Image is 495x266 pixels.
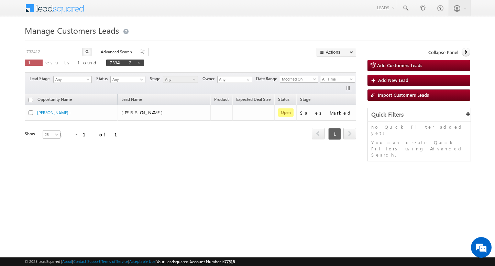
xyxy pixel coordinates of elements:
[34,96,75,105] a: Opportunity Name
[377,62,422,68] span: Add Customers Leads
[243,76,252,83] a: Show All Items
[156,259,235,264] span: Your Leadsquared Account Number is
[320,76,353,82] span: All Time
[62,259,72,264] a: About
[278,108,294,117] span: Open
[37,97,72,102] span: Opportunity Name
[280,76,318,83] a: Modified On
[217,76,252,83] input: Type to Search
[371,139,467,158] p: You can create Quick Filters using Advanced Search.
[118,96,145,105] span: Lead Name
[233,96,274,105] a: Expected Deal Size
[110,76,145,83] a: Any
[129,259,155,264] a: Acceptable Use
[53,76,92,83] a: Any
[28,60,39,65] span: 1
[59,130,125,138] div: 1 - 1 of 1
[280,76,316,82] span: Modified On
[214,97,229,102] span: Product
[328,128,341,140] span: 1
[236,97,271,102] span: Expected Deal Size
[368,108,471,121] div: Quick Filters
[121,109,166,115] span: [PERSON_NAME]
[96,76,110,82] span: Status
[111,76,143,83] span: Any
[101,49,134,55] span: Advanced Search
[37,110,71,115] a: [PERSON_NAME] -
[163,76,198,83] a: Any
[54,76,89,83] span: Any
[300,110,353,116] div: Sales Marked
[256,76,280,82] span: Date Range
[73,259,100,264] a: Contact Support
[378,92,429,98] span: Import Customers Leads
[343,128,356,139] a: next
[378,77,408,83] span: Add New Lead
[25,131,37,137] div: Show
[29,98,33,102] input: Check all records
[312,128,324,139] a: prev
[428,49,458,55] span: Collapse Panel
[202,76,217,82] span: Owner
[275,96,293,105] a: Status
[163,76,196,83] span: Any
[371,124,467,136] p: No Quick Filter added yet!
[101,259,128,264] a: Terms of Service
[25,258,235,265] span: © 2025 LeadSquared | | | | |
[224,259,235,264] span: 77516
[317,48,356,56] button: Actions
[43,130,60,139] a: 25
[85,50,89,53] img: Search
[30,76,52,82] span: Lead Stage
[44,60,99,65] span: results found
[320,76,355,83] a: All Time
[110,60,134,65] span: 733412
[297,96,314,105] a: Stage
[25,25,119,36] span: Manage Customers Leads
[43,131,61,138] span: 25
[300,97,310,102] span: Stage
[150,76,163,82] span: Stage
